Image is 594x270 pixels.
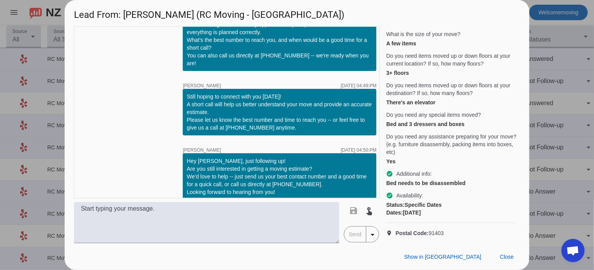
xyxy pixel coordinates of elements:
[183,83,221,88] span: [PERSON_NAME]
[341,83,376,88] div: [DATE] 04:49:PM
[386,133,517,156] span: Do you need any assistance preparing for your move? (e.g. furniture disassembly, packing items in...
[187,157,373,196] div: Hey [PERSON_NAME], just following up! Are you still interested in getting a moving estimate? We'd...
[341,148,376,152] div: [DATE] 04:50:PM
[386,52,517,67] span: Do you need items moved up or down floors at your current location? If so, how many floors?
[386,202,404,208] strong: Status:
[386,69,517,77] div: 3+ floors
[386,209,517,216] div: [DATE]
[365,206,374,215] mat-icon: touch_app
[396,192,423,199] span: Availability:
[561,239,585,262] div: Open chat
[183,148,221,152] span: [PERSON_NAME]
[398,250,488,264] button: Show in [GEOGRAPHIC_DATA]
[187,21,373,67] div: Just checking in -- we'd really appreciate a quick phone call to make sure everything is planned ...
[386,40,517,47] div: A few items
[386,230,395,236] mat-icon: location_on
[386,192,393,199] mat-icon: check_circle
[396,170,432,178] span: Additional info:
[386,30,460,38] span: What is the size of your move?
[187,93,373,132] div: Still hoping to connect with you [DATE]! A short call will help us better understand your move an...
[395,230,429,236] strong: Postal Code:
[494,250,520,264] button: Close
[386,179,517,187] div: Bed needs to be disassembled
[500,254,514,260] span: Close
[386,111,481,119] span: Do you need any special items moved?
[386,99,517,106] div: There's an elevator
[386,120,517,128] div: Bed and 3 dressers and boxes
[404,254,481,260] span: Show in [GEOGRAPHIC_DATA]
[368,230,377,239] mat-icon: arrow_drop_down
[386,170,393,177] mat-icon: check_circle
[395,229,444,237] span: 91403
[386,209,403,216] strong: Dates:
[386,201,517,209] div: Specific Dates
[386,81,517,97] span: Do you need items moved up or down floors at your destination? If so, how many floors?
[386,157,517,165] div: Yes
